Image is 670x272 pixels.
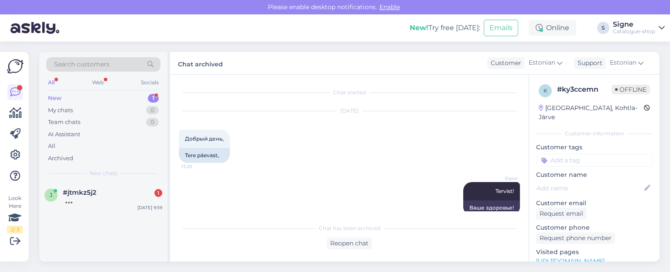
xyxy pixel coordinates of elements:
span: 13:28 [181,163,214,170]
div: My chats [48,106,73,115]
div: 1 [154,189,162,197]
span: Signe [485,175,517,182]
span: Enable [377,3,403,11]
div: Look Here [7,194,23,234]
div: Online [529,20,576,36]
div: # ky3ccemn [557,84,612,95]
span: Estonian [610,58,636,68]
div: 1 [148,94,159,103]
div: Catalogue-shop [613,28,655,35]
a: SigneCatalogue-shop [613,21,665,35]
div: Chat started [179,89,520,96]
img: Askly Logo [7,59,24,74]
div: [DATE] [179,107,520,115]
div: Customer [487,59,521,68]
div: [GEOGRAPHIC_DATA], Kohtla-Järve [539,103,644,122]
div: 2 / 3 [7,226,23,234]
label: Chat archived [178,57,223,69]
div: Customer information [536,130,653,138]
p: Customer phone [536,223,653,232]
div: AI Assistant [48,130,80,139]
button: Emails [484,20,518,36]
div: [DATE] 9:59 [137,204,162,211]
div: Try free [DATE]: [410,23,480,33]
div: Signe [613,21,655,28]
div: Tere päevast, [179,148,230,163]
input: Add name [537,183,643,193]
p: Customer name [536,170,653,179]
div: S [597,22,609,34]
span: k [544,87,547,94]
p: Visited pages [536,248,653,257]
span: Chat has been archived [319,224,380,232]
span: Tervist! [496,188,514,194]
span: j [50,192,52,198]
span: #jtmkz5j2 [63,189,96,196]
b: New! [410,24,428,32]
p: Customer email [536,199,653,208]
span: Offline [612,85,650,94]
p: Customer tags [536,143,653,152]
div: Archived [48,154,73,163]
div: 0 [146,106,159,115]
div: Ваше здоровье! [463,200,520,215]
a: [URL][DOMAIN_NAME] [536,257,605,265]
div: Socials [139,77,161,88]
input: Add a tag [536,154,653,167]
div: All [46,77,56,88]
div: New [48,94,62,103]
div: All [48,142,55,151]
span: Estonian [529,58,555,68]
div: Team chats [48,118,80,127]
span: Search customers [54,60,109,69]
div: Request phone number [536,232,615,244]
div: Request email [536,208,587,220]
span: Добрый день, [185,135,224,142]
div: Web [90,77,106,88]
div: Support [574,59,602,68]
span: New chats [89,169,117,177]
div: 0 [146,118,159,127]
div: Reopen chat [327,238,372,249]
